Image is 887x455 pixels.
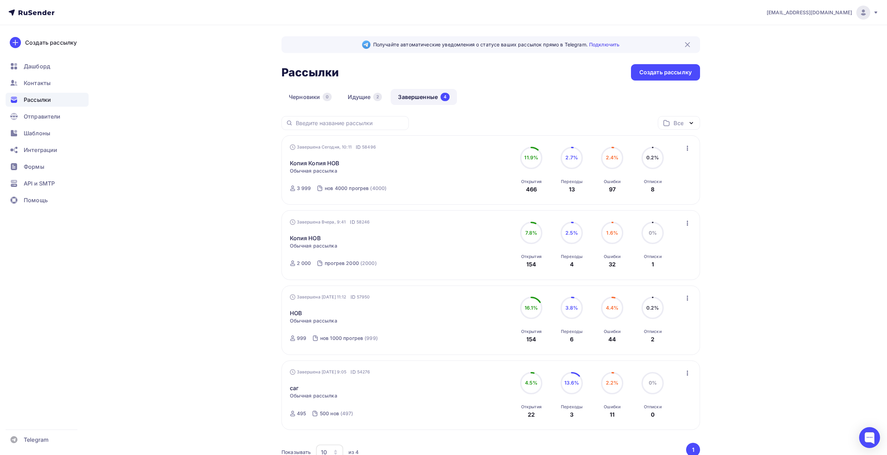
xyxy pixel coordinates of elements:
[570,335,573,343] div: 6
[604,404,621,410] div: Ошибки
[565,230,578,236] span: 2.5%
[589,41,619,47] a: Подключить
[290,294,370,301] div: Завершена [DATE] 11:12
[651,410,655,419] div: 0
[649,380,657,386] span: 0%
[290,144,376,151] div: Завершена Сегодня, 10:11
[24,129,50,137] span: Шаблоны
[561,254,582,259] div: Переходы
[391,89,457,105] a: Завершенные4
[646,305,659,311] span: 0.2%
[674,119,683,127] div: Все
[24,179,55,188] span: API и SMTP
[364,335,378,342] div: (999)
[323,93,332,101] div: 0
[609,260,616,268] div: 32
[604,254,621,259] div: Ошибки
[564,380,579,386] span: 13.6%
[325,185,369,192] div: нов 4000 прогрев
[373,41,619,48] span: Получайте автоматические уведомления о статусе ваших рассылок прямо в Telegram.
[6,160,89,174] a: Формы
[606,305,619,311] span: 4.4%
[290,234,321,242] a: Копия НОВ
[608,335,616,343] div: 44
[290,317,337,324] span: Обычная рассылка
[649,230,657,236] span: 0%
[290,167,337,174] span: Обычная рассылка
[357,294,370,301] span: 57950
[526,185,537,194] div: 466
[644,179,662,184] div: Отписки
[290,242,337,249] span: Обычная рассылка
[370,185,386,192] div: (4000)
[24,146,57,154] span: Интеграции
[6,109,89,123] a: Отправители
[325,260,359,267] div: прогрев 2000
[561,404,582,410] div: Переходы
[290,159,340,167] a: Копия Копия НОВ
[290,309,302,317] a: НОВ
[351,294,355,301] span: ID
[767,6,879,20] a: [EMAIL_ADDRESS][DOMAIN_NAME]
[644,329,662,334] div: Отписки
[281,66,339,79] h2: Рассылки
[351,369,355,376] span: ID
[356,219,370,226] span: 58246
[297,185,311,192] div: 3 999
[6,126,89,140] a: Шаблоны
[290,384,299,392] a: саг
[610,410,615,419] div: 11
[25,38,77,47] div: Создать рассылку
[24,196,48,204] span: Помощь
[360,260,377,267] div: (2000)
[24,62,50,70] span: Дашборд
[24,435,48,444] span: Telegram
[320,333,378,344] a: нов 1000 прогрев (999)
[296,119,405,127] input: Введите название рассылки
[24,96,51,104] span: Рассылки
[561,179,582,184] div: Переходы
[297,260,311,267] div: 2 000
[521,404,542,410] div: Открытия
[609,185,616,194] div: 97
[652,260,654,268] div: 1
[362,144,376,151] span: 58496
[320,410,339,417] div: 500 нов
[6,93,89,107] a: Рассылки
[24,162,44,171] span: Формы
[521,179,542,184] div: Открытия
[324,258,377,269] a: прогрев 2000 (2000)
[644,254,662,259] div: Отписки
[290,219,370,226] div: Завершена Вчера, 9:41
[565,305,578,311] span: 3.8%
[441,93,450,101] div: 4
[281,89,339,105] a: Черновики0
[606,230,618,236] span: 1.6%
[569,185,575,194] div: 13
[521,329,542,334] div: Открытия
[6,76,89,90] a: Контакты
[528,410,535,419] div: 22
[340,89,389,105] a: Идущие2
[357,369,370,376] span: 54276
[525,305,538,311] span: 16.1%
[297,410,306,417] div: 495
[606,380,619,386] span: 2.2%
[644,404,662,410] div: Отписки
[24,79,51,87] span: Контакты
[524,154,538,160] span: 11.9%
[525,230,537,236] span: 7.8%
[639,68,692,76] div: Создать рассылку
[297,335,306,342] div: 999
[24,112,61,121] span: Отправители
[290,392,337,399] span: Обычная рассылка
[651,185,654,194] div: 8
[570,410,573,419] div: 3
[565,154,578,160] span: 2.7%
[651,335,654,343] div: 2
[362,40,370,49] img: Telegram
[340,410,353,417] div: (497)
[658,116,700,130] button: Все
[526,260,536,268] div: 154
[356,144,361,151] span: ID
